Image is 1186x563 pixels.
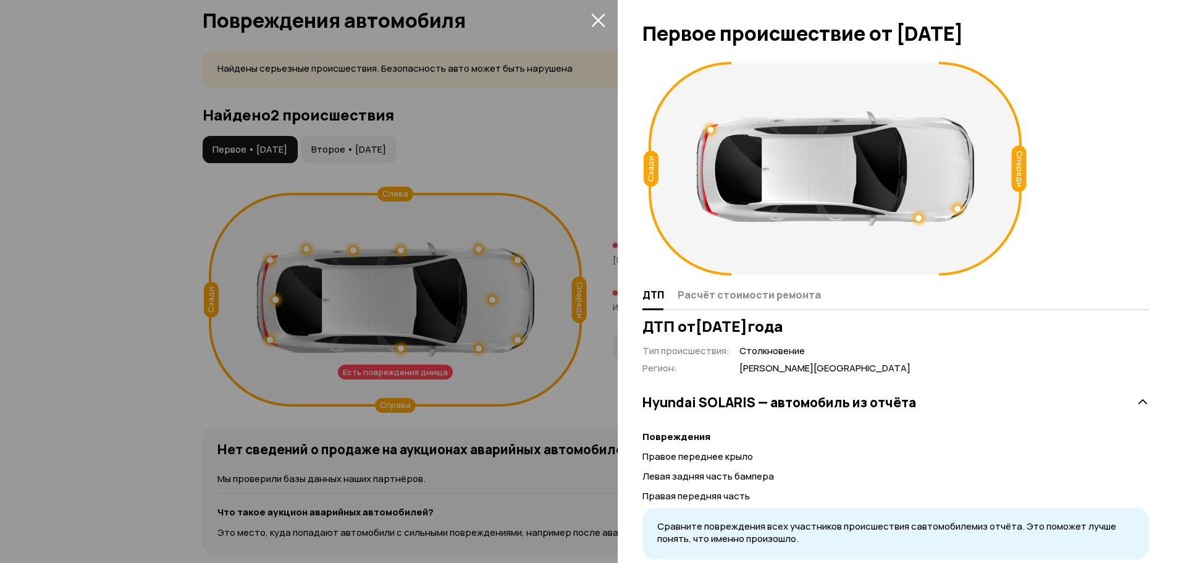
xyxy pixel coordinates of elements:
p: Правая передняя часть [642,489,1149,503]
p: Правое переднее крыло [642,450,1149,464]
span: Сравните повреждения всех участников происшествия с автомобилем из отчёта. Это поможет лучше поня... [657,520,1116,546]
p: Левая задняя часть бампера [642,470,1149,483]
span: [PERSON_NAME][GEOGRAPHIC_DATA] [739,362,911,375]
button: закрыть [588,10,608,30]
span: ДТП [642,289,664,301]
h3: ДТП от [DATE] года [642,318,1149,335]
span: Столкновение [739,345,911,358]
h3: Hyundai SOLARIS — автомобиль из отчёта [642,394,916,410]
div: Сзади [644,151,658,187]
strong: Повреждения [642,430,710,443]
span: Регион : [642,362,677,375]
div: Спереди [1012,146,1027,192]
span: Тип происшествия : [642,344,730,357]
span: Расчёт стоимости ремонта [678,289,821,301]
